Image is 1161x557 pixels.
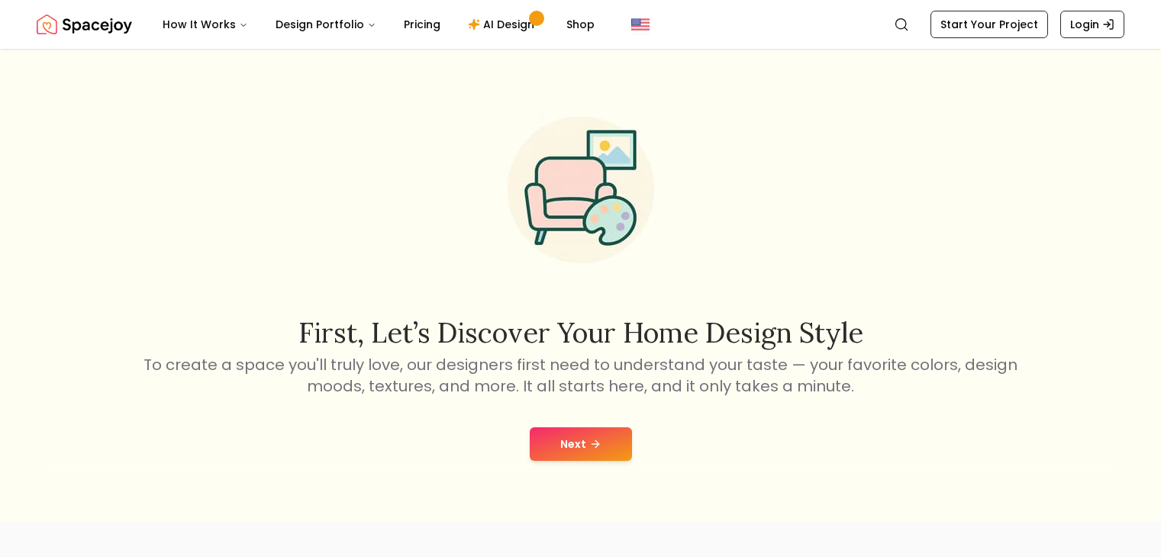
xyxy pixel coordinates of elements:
[37,9,132,40] img: Spacejoy Logo
[150,9,260,40] button: How It Works
[483,92,679,288] img: Start Style Quiz Illustration
[141,354,1021,397] p: To create a space you'll truly love, our designers first need to understand your taste — your fav...
[141,317,1021,348] h2: First, let’s discover your home design style
[263,9,389,40] button: Design Portfolio
[392,9,453,40] a: Pricing
[530,427,632,461] button: Next
[150,9,607,40] nav: Main
[930,11,1048,38] a: Start Your Project
[456,9,551,40] a: AI Design
[37,9,132,40] a: Spacejoy
[1060,11,1124,38] a: Login
[554,9,607,40] a: Shop
[631,15,650,34] img: United States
